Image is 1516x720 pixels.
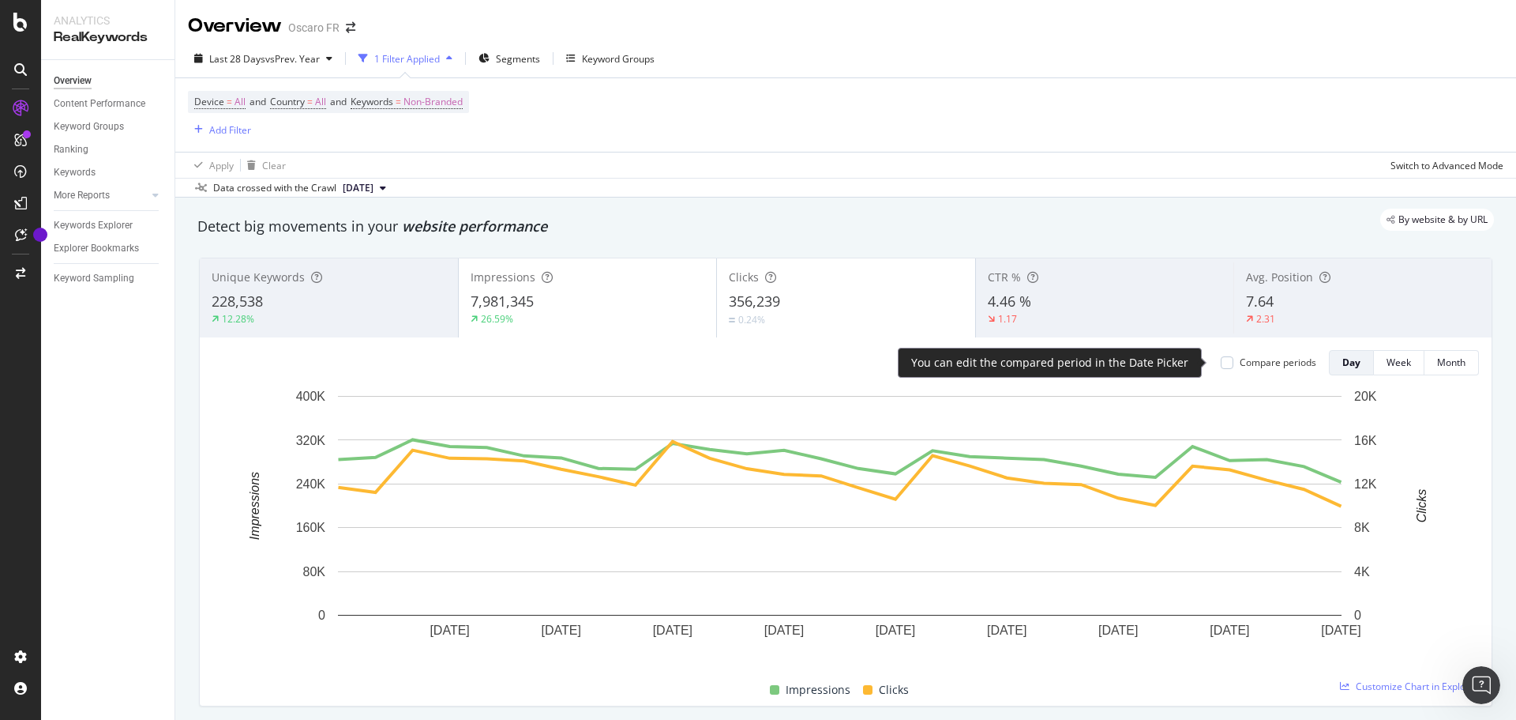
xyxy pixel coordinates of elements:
img: Equal [729,318,735,322]
div: Compare periods [1240,356,1316,369]
button: [DATE] [336,179,392,198]
span: Impressions [786,680,850,699]
text: 240K [296,477,326,491]
a: More Reports [54,187,148,204]
a: Ranking [54,141,163,158]
div: Keyword Groups [54,119,124,135]
div: Day [1342,356,1360,369]
text: 400K [296,390,326,403]
button: Apply [188,153,234,178]
span: 4.46 % [988,292,1031,311]
text: [DATE] [542,624,581,637]
text: 20K [1354,390,1377,403]
span: Impressions [471,270,535,285]
div: 1 Filter Applied [374,52,440,66]
text: 4K [1354,565,1370,579]
text: Clicks [1415,489,1428,523]
button: Clear [241,153,286,178]
span: Customize Chart in Explorer [1356,680,1479,693]
div: More Reports [54,187,110,204]
a: Keywords [54,164,163,181]
div: Week [1387,356,1411,369]
span: 2025 Aug. 8th [343,181,373,195]
text: Impressions [248,472,261,540]
div: legacy label [1380,209,1494,231]
text: [DATE] [764,624,804,637]
span: Non-Branded [403,91,463,113]
text: [DATE] [987,624,1026,637]
text: [DATE] [653,624,692,637]
a: Explorer Bookmarks [54,240,163,257]
div: Switch to Advanced Mode [1390,159,1503,172]
div: 2.31 [1256,312,1275,326]
span: Segments [496,52,540,66]
span: 7.64 [1246,292,1274,311]
a: Keyword Groups [54,119,163,135]
div: 12.28% [222,312,254,326]
a: Customize Chart in Explorer [1340,680,1479,693]
div: Tooltip anchor [33,228,47,242]
span: Avg. Position [1246,270,1313,285]
span: Clicks [879,680,909,699]
div: Add Filter [209,123,251,137]
div: Explorer Bookmarks [54,240,139,257]
div: Apply [209,159,234,172]
div: Keyword Groups [582,52,655,66]
div: 1.17 [998,312,1017,326]
a: Overview [54,73,163,89]
text: 80K [303,565,326,579]
text: 320K [296,433,326,447]
span: = [307,95,313,108]
span: = [396,95,401,108]
div: Keyword Sampling [54,270,134,287]
span: and [250,95,266,108]
button: Switch to Advanced Mode [1384,153,1503,178]
text: 16K [1354,433,1377,447]
div: Keywords Explorer [54,217,133,234]
span: Clicks [729,270,759,285]
span: vs Prev. Year [265,52,320,66]
div: Data crossed with the Crawl [213,181,336,195]
span: CTR % [988,270,1021,285]
span: Keywords [351,95,393,108]
text: [DATE] [1210,624,1249,637]
span: and [330,95,347,108]
span: 228,538 [212,292,263,311]
button: Day [1329,350,1374,375]
span: 356,239 [729,292,780,311]
button: Add Filter [188,120,251,139]
text: [DATE] [430,624,469,637]
div: RealKeywords [54,28,162,47]
button: Week [1374,350,1424,375]
div: Oscaro FR [288,20,340,36]
div: Month [1437,356,1465,369]
a: Keyword Sampling [54,270,163,287]
a: Content Performance [54,96,163,112]
text: 8K [1354,521,1370,534]
text: 0 [1354,609,1361,622]
text: 12K [1354,477,1377,491]
button: Segments [472,46,546,71]
div: Analytics [54,13,162,28]
span: All [235,91,246,113]
div: arrow-right-arrow-left [346,22,355,33]
text: 160K [296,521,326,534]
span: Device [194,95,224,108]
div: Ranking [54,141,88,158]
div: Content Performance [54,96,145,112]
text: 0 [318,609,325,622]
span: Last 28 Days [209,52,265,66]
svg: A chart. [212,388,1467,662]
a: Keywords Explorer [54,217,163,234]
text: [DATE] [1321,624,1360,637]
button: Last 28 DaysvsPrev. Year [188,46,339,71]
button: Keyword Groups [560,46,661,71]
div: 0.24% [738,313,765,326]
div: Overview [54,73,92,89]
text: [DATE] [876,624,915,637]
div: 26.59% [481,312,513,326]
div: You can edit the compared period in the Date Picker [911,355,1188,371]
text: [DATE] [1098,624,1138,637]
iframe: Intercom live chat [1462,666,1500,704]
span: 7,981,345 [471,292,534,311]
